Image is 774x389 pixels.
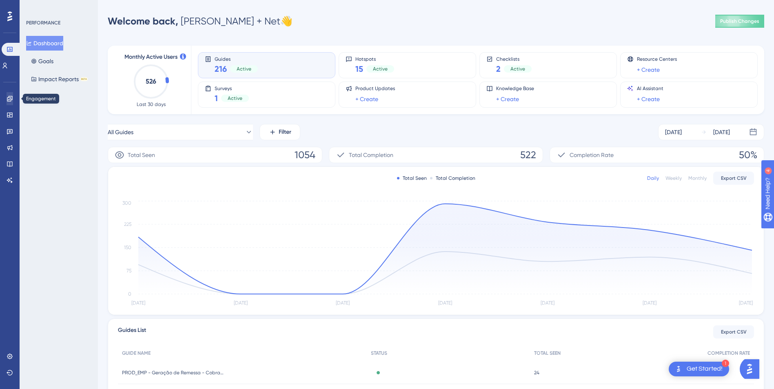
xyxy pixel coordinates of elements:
span: Resource Centers [637,56,677,62]
div: Monthly [688,175,707,181]
tspan: [DATE] [438,300,452,306]
span: GUIDE NAME [122,350,151,356]
a: + Create [355,94,378,104]
div: Total Completion [430,175,475,181]
span: Export CSV [721,175,747,181]
span: Checklists [496,56,532,62]
span: Active [373,66,388,72]
span: All Guides [108,127,133,137]
span: Active [510,66,525,72]
span: 50% [739,148,757,161]
span: Export CSV [721,329,747,335]
div: [DATE] [713,127,730,137]
button: Publish Changes [715,15,764,28]
text: 526 [146,77,156,85]
span: Knowledge Base [496,85,534,92]
tspan: 75 [126,268,131,274]
span: Total Completion [349,150,393,160]
button: Filter [259,124,300,140]
div: PERFORMANCE [26,20,60,26]
tspan: 225 [124,221,131,227]
span: 1 [215,93,218,104]
div: Weekly [665,175,682,181]
tspan: 300 [122,200,131,206]
img: launcher-image-alternative-text [674,364,683,374]
tspan: [DATE] [541,300,554,306]
div: [PERSON_NAME] + Net 👋 [108,15,293,28]
span: Need Help? [19,2,51,12]
tspan: [DATE] [131,300,145,306]
span: Product Updates [355,85,395,92]
span: Welcome back, [108,15,178,27]
span: STATUS [371,350,387,356]
div: [DATE] [665,127,682,137]
a: + Create [637,94,660,104]
a: + Create [496,94,519,104]
span: AI Assistant [637,85,663,92]
div: Total Seen [397,175,427,181]
span: Active [228,95,242,102]
button: Export CSV [713,172,754,185]
tspan: [DATE] [234,300,248,306]
span: 216 [215,63,227,75]
span: 15 [355,63,363,75]
span: COMPLETION RATE [707,350,750,356]
iframe: UserGuiding AI Assistant Launcher [740,357,764,381]
div: Get Started! [687,365,723,374]
span: PROD_EMP - Geração de Remessa - Cobrança [122,369,224,376]
span: Hotspots [355,56,394,62]
tspan: [DATE] [643,300,656,306]
tspan: [DATE] [739,300,753,306]
div: Open Get Started! checklist, remaining modules: 1 [669,362,729,376]
span: 24 [534,369,539,376]
button: Export CSV [713,325,754,338]
span: Guides [215,56,258,62]
span: Guides List [118,325,146,338]
button: Goals [26,54,58,69]
span: Completion Rate [570,150,614,160]
span: TOTAL SEEN [534,350,561,356]
button: All Guides [108,124,253,140]
button: Impact ReportsBETA [26,72,93,86]
span: Publish Changes [720,18,759,24]
tspan: 0 [128,291,131,297]
tspan: [DATE] [336,300,350,306]
span: Total Seen [128,150,155,160]
tspan: 150 [124,245,131,250]
span: 2 [496,63,501,75]
span: 522 [520,148,536,161]
span: Surveys [215,85,249,91]
button: Dashboard [26,36,63,51]
span: Active [237,66,251,72]
div: 1 [722,360,729,367]
div: BETA [80,77,88,81]
a: + Create [637,65,660,75]
span: Last 30 days [137,101,166,108]
span: Monthly Active Users [124,52,177,62]
span: Filter [279,127,291,137]
div: 4 [57,4,59,11]
span: 1054 [295,148,315,161]
div: Daily [647,175,659,181]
